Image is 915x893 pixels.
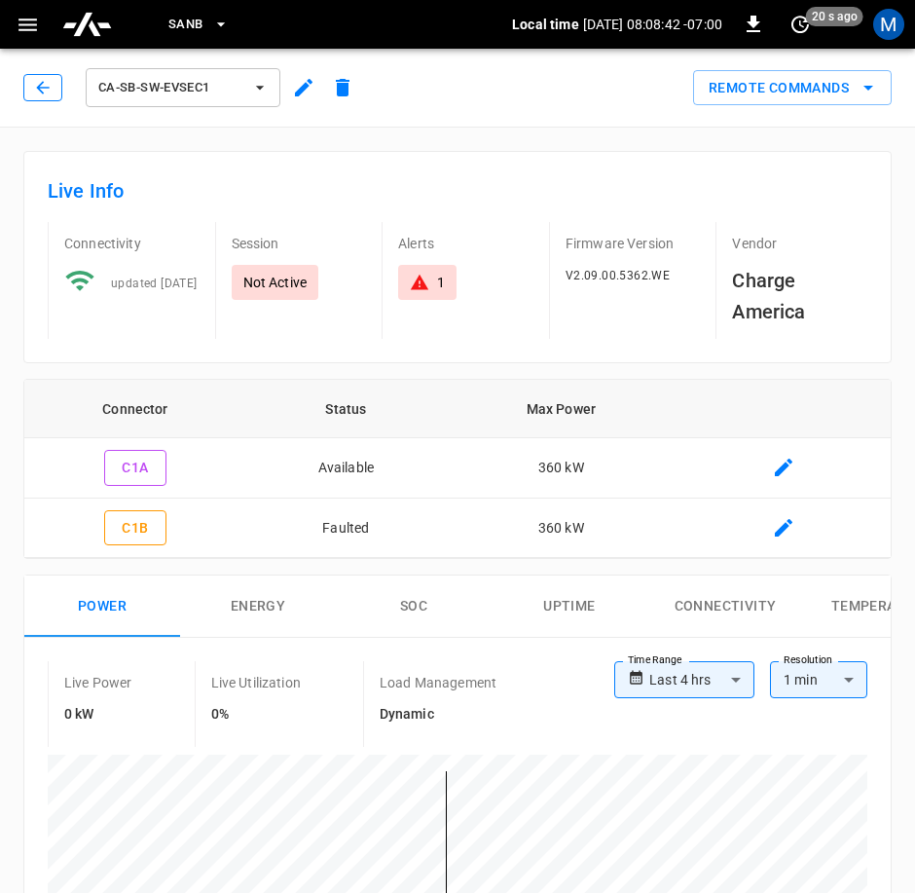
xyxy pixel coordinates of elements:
button: SOC [336,576,492,638]
button: set refresh interval [785,9,816,40]
h6: Dynamic [380,704,496,726]
p: Firmware Version [566,234,701,253]
p: Vendor [732,234,867,253]
table: connector table [24,380,891,558]
p: Live Power [64,673,132,692]
th: Max Power [446,380,677,438]
p: Alerts [398,234,533,253]
td: Available [246,438,446,499]
td: Faulted [246,499,446,559]
button: SanB [161,6,237,44]
button: Connectivity [647,576,803,638]
button: Energy [180,576,336,638]
p: Load Management [380,673,496,692]
span: 20 s ago [806,7,863,26]
div: Last 4 hrs [649,661,754,698]
p: Session [232,234,367,253]
label: Resolution [784,652,832,668]
span: V2.09.00.5362.WE [566,269,670,282]
label: Time Range [628,652,682,668]
td: 360 kW [446,499,677,559]
th: Status [246,380,446,438]
h6: Charge America [732,265,867,327]
div: profile-icon [873,9,904,40]
p: Live Utilization [211,673,301,692]
p: Local time [512,15,579,34]
div: remote commands options [693,70,892,106]
button: ca-sb-sw-evseC1 [86,68,280,107]
span: ca-sb-sw-evseC1 [98,77,242,99]
td: 360 kW [446,438,677,499]
h6: 0 kW [64,704,132,726]
button: Remote Commands [693,70,892,106]
button: C1A [104,450,166,486]
div: 1 min [770,661,867,698]
div: 1 [437,273,445,292]
span: updated [DATE] [111,277,198,290]
button: Power [24,576,180,638]
button: C1B [104,510,166,546]
button: Uptime [492,576,647,638]
p: Not Active [243,273,308,292]
h6: 0% [211,704,301,726]
h6: Live Info [48,175,867,206]
p: [DATE] 08:08:42 -07:00 [583,15,722,34]
p: Connectivity [64,234,200,253]
th: Connector [24,380,246,438]
span: SanB [168,14,203,36]
img: ampcontrol.io logo [61,6,113,43]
